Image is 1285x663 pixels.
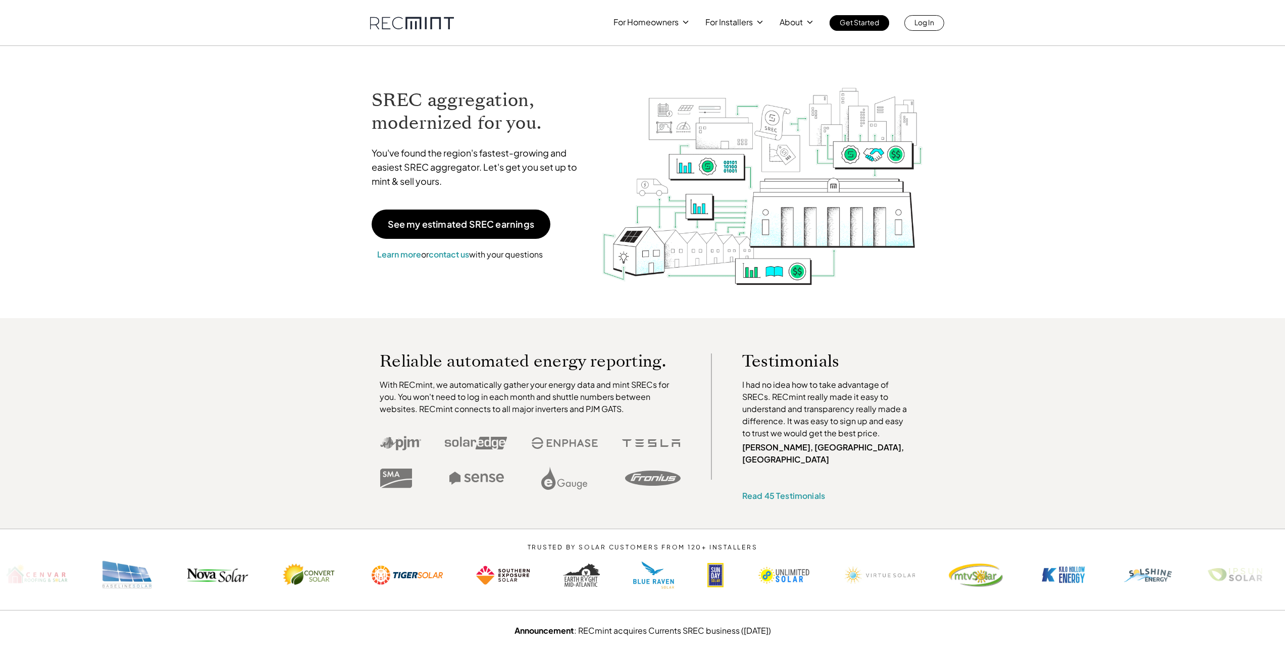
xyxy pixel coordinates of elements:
a: See my estimated SREC earnings [372,210,550,239]
p: or with your questions [372,248,548,261]
p: Log In [914,15,934,29]
p: You've found the region's fastest-growing and easiest SREC aggregator. Let's get you set up to mi... [372,146,587,188]
p: TRUSTED BY SOLAR CUSTOMERS FROM 120+ INSTALLERS [497,544,788,551]
a: Get Started [830,15,889,31]
h1: SREC aggregation, modernized for you. [372,89,587,134]
p: Testimonials [742,353,893,369]
p: See my estimated SREC earnings [388,220,534,229]
p: Reliable automated energy reporting. [380,353,681,369]
a: Log In [904,15,944,31]
p: For Installers [705,15,753,29]
p: [PERSON_NAME], [GEOGRAPHIC_DATA], [GEOGRAPHIC_DATA] [742,441,912,466]
a: Read 45 Testimonials [742,490,825,501]
p: With RECmint, we automatically gather your energy data and mint SRECs for you. You won't need to ... [380,379,681,415]
a: contact us [429,249,469,260]
strong: Announcement [515,625,574,636]
a: Announcement: RECmint acquires Currents SREC business ([DATE]) [515,625,771,636]
p: About [780,15,803,29]
a: Learn more [377,249,421,260]
p: I had no idea how to take advantage of SRECs. RECmint really made it easy to understand and trans... [742,379,912,439]
p: Get Started [840,15,879,29]
img: RECmint value cycle [601,61,923,288]
p: For Homeowners [613,15,679,29]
